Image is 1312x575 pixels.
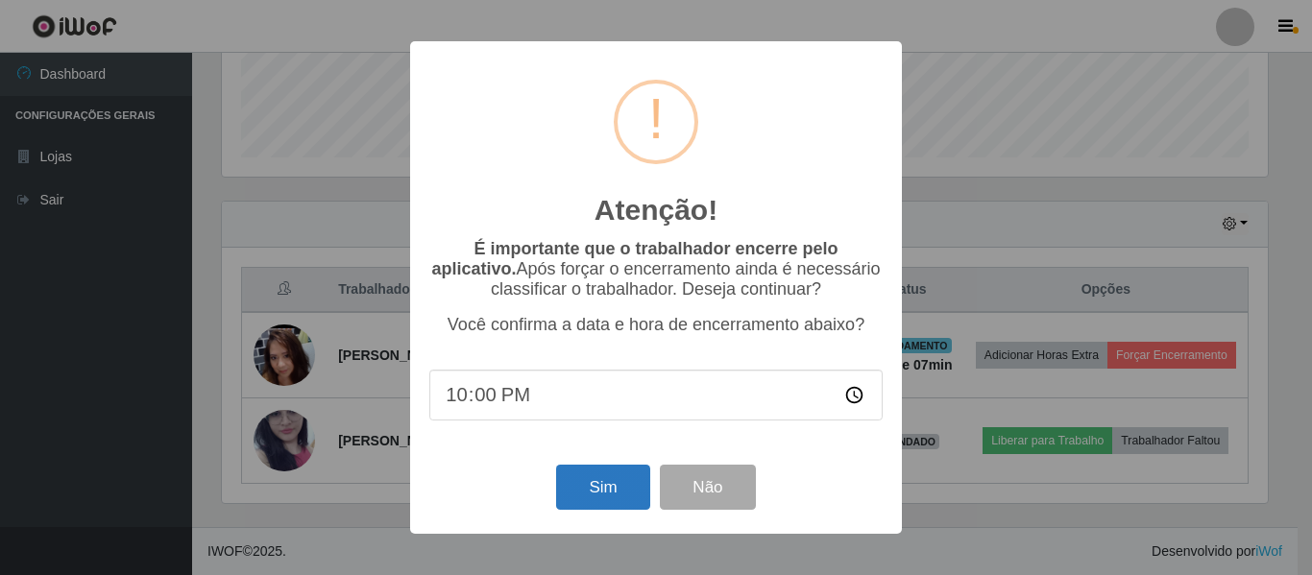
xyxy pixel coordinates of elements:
b: É importante que o trabalhador encerre pelo aplicativo. [431,239,838,278]
button: Não [660,465,755,510]
h2: Atenção! [595,193,717,228]
p: Após forçar o encerramento ainda é necessário classificar o trabalhador. Deseja continuar? [429,239,883,299]
p: Você confirma a data e hora de encerramento abaixo? [429,315,883,335]
button: Sim [556,465,649,510]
